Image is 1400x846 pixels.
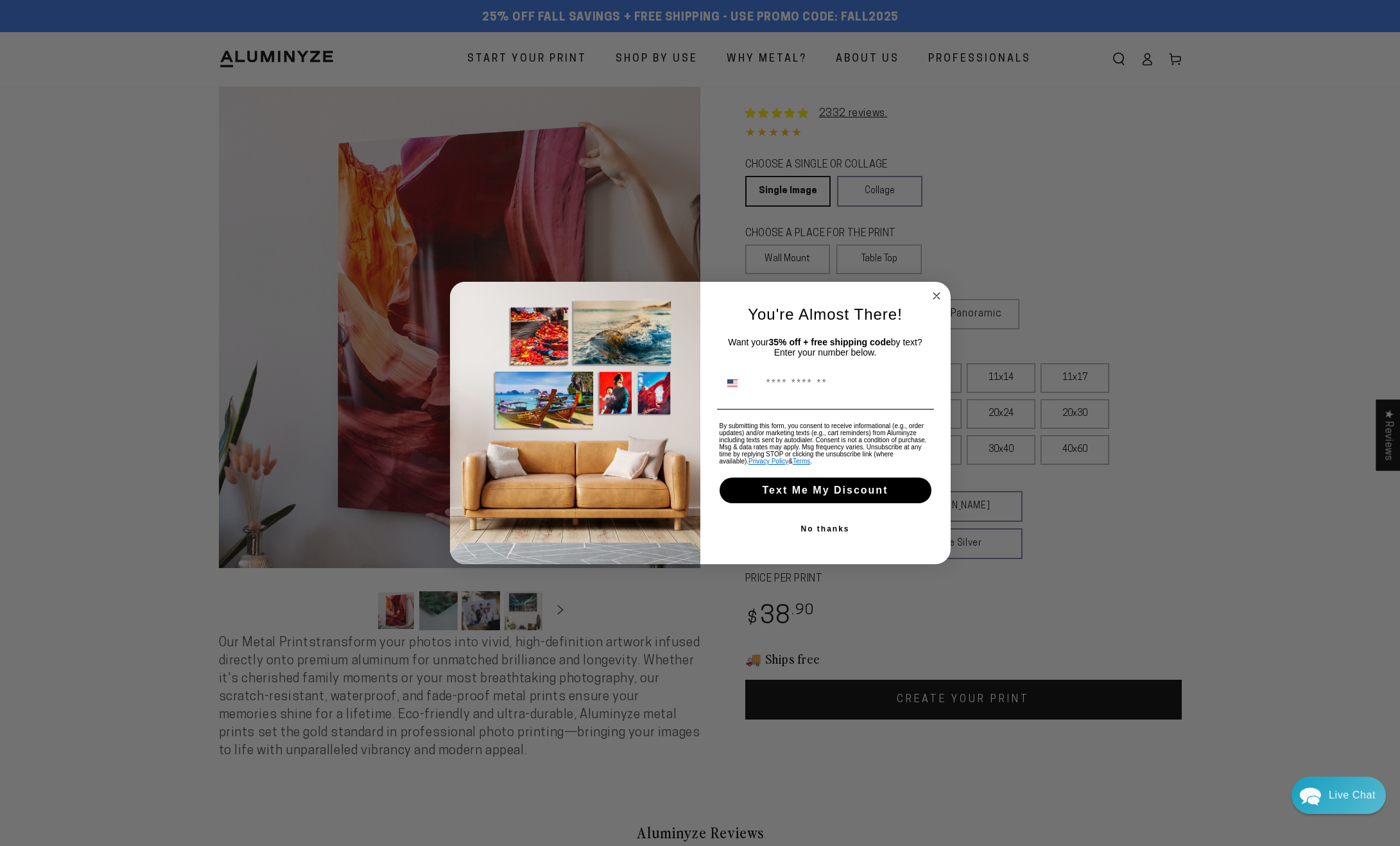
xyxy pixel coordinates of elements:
p: By submitting this form, you consent to receive informational (e.g., order updates) and/or market... [720,422,931,465]
button: Text Me My Discount [720,478,931,503]
img: United States [727,378,738,388]
span: You're Almost There! [748,306,903,323]
a: Terms [793,458,810,465]
a: Privacy Policy [748,458,788,465]
button: Close dialog [929,288,944,304]
p: Want your by text? Enter your number below. [720,337,931,358]
div: Contact Us Directly [1329,777,1376,814]
button: No thanks [717,516,934,542]
button: Search Countries [720,371,760,395]
div: Chat widget toggle [1292,777,1386,814]
img: 1cb11741-e1c7-4528-9c24-a2d7d3cf3a02.jpeg [450,282,700,564]
strong: 35% off + free shipping code [769,337,891,347]
img: underline [717,409,934,410]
